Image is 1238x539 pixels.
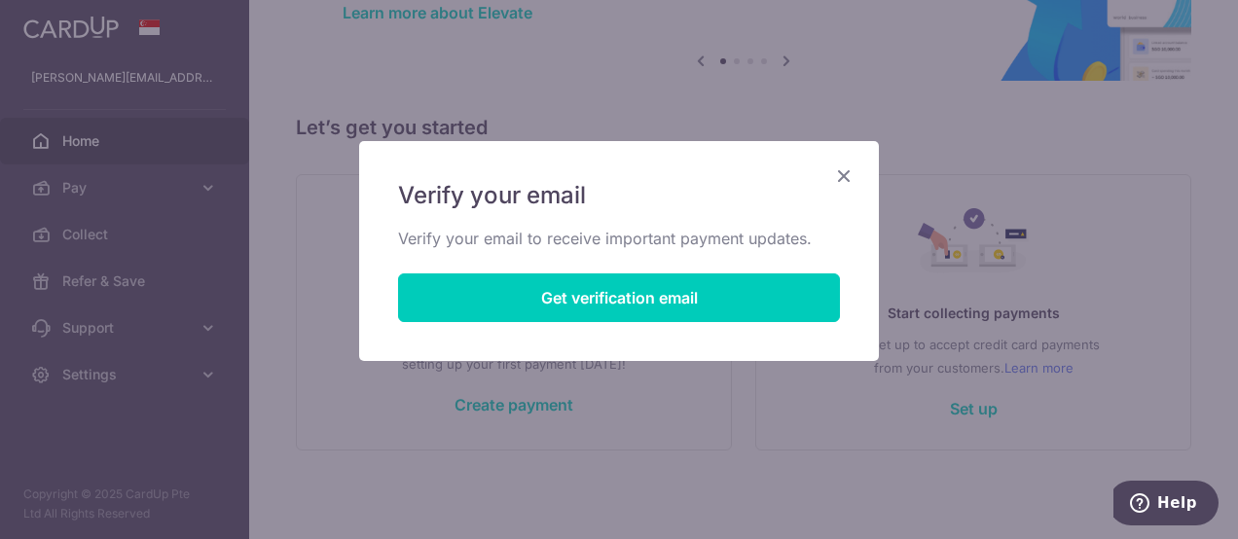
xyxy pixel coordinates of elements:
p: Verify your email to receive important payment updates. [398,227,840,250]
button: Get verification email [398,273,840,322]
span: Verify your email [398,180,586,211]
iframe: Opens a widget where you can find more information [1113,481,1219,529]
button: Close [832,164,856,188]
